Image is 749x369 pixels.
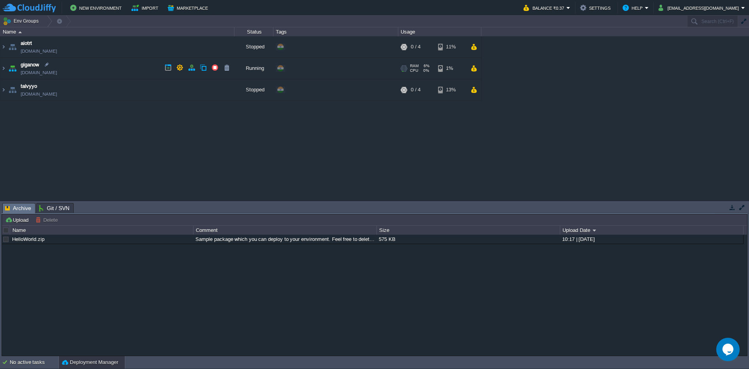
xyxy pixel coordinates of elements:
[3,16,41,27] button: Env Groups
[411,79,421,100] div: 0 / 4
[168,3,210,12] button: Marketplace
[377,235,559,244] div: 575 KB
[3,3,56,13] img: CloudJiffy
[410,68,418,73] span: CPU
[658,3,741,12] button: [EMAIL_ADDRESS][DOMAIN_NAME]
[7,58,18,79] img: AMDAwAAAACH5BAEAAAAALAAAAAABAAEAAAICRAEAOw==
[12,236,44,242] a: HelloWorld.zip
[194,226,376,235] div: Comment
[377,226,560,235] div: Size
[0,36,7,57] img: AMDAwAAAACH5BAEAAAAALAAAAAABAAEAAAICRAEAOw==
[716,338,741,361] iframe: chat widget
[410,64,419,68] span: RAM
[234,58,273,79] div: Running
[0,58,7,79] img: AMDAwAAAACH5BAEAAAAALAAAAAABAAEAAAICRAEAOw==
[18,31,22,33] img: AMDAwAAAACH5BAEAAAAALAAAAAABAAEAAAICRAEAOw==
[7,79,18,100] img: AMDAwAAAACH5BAEAAAAALAAAAAABAAEAAAICRAEAOw==
[21,61,39,69] a: giganow
[11,226,193,235] div: Name
[21,90,57,98] a: [DOMAIN_NAME]
[5,216,31,223] button: Upload
[560,235,743,244] div: 10:17 | [DATE]
[561,226,743,235] div: Upload Date
[399,27,481,36] div: Usage
[438,79,463,100] div: 13%
[421,68,429,73] span: 0%
[21,47,57,55] a: [DOMAIN_NAME]
[39,203,69,213] span: Git / SVN
[10,356,59,369] div: No active tasks
[70,3,124,12] button: New Environment
[235,27,273,36] div: Status
[21,39,32,47] a: aiotrt
[131,3,161,12] button: Import
[21,82,37,90] a: talvyyo
[524,3,566,12] button: Balance ₹0.37
[234,79,273,100] div: Stopped
[438,58,463,79] div: 1%
[580,3,613,12] button: Settings
[7,36,18,57] img: AMDAwAAAACH5BAEAAAAALAAAAAABAAEAAAICRAEAOw==
[234,36,273,57] div: Stopped
[21,69,57,77] a: [DOMAIN_NAME]
[274,27,398,36] div: Tags
[5,203,31,213] span: Archive
[438,36,463,57] div: 11%
[1,27,234,36] div: Name
[62,358,118,366] button: Deployment Manager
[35,216,60,223] button: Delete
[0,79,7,100] img: AMDAwAAAACH5BAEAAAAALAAAAAABAAEAAAICRAEAOw==
[193,235,376,244] div: Sample package which you can deploy to your environment. Feel free to delete and upload a package...
[422,64,430,68] span: 6%
[623,3,645,12] button: Help
[411,36,421,57] div: 0 / 4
